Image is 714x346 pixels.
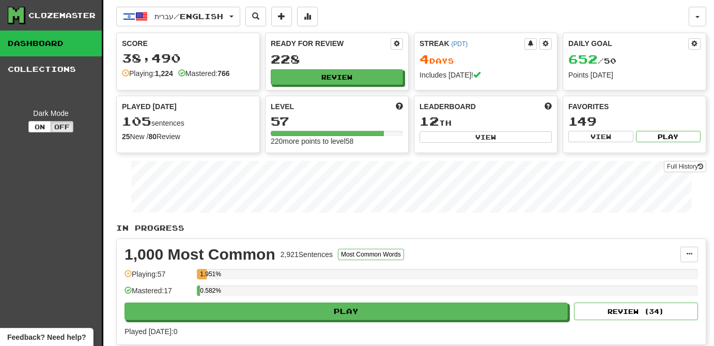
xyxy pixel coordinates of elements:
[420,115,552,128] div: th
[200,269,207,279] div: 1.951%
[568,131,633,142] button: View
[420,70,552,80] div: Includes [DATE]!
[664,161,706,172] a: Full History
[122,131,254,142] div: New / Review
[420,38,524,49] div: Streak
[125,269,192,286] div: Playing: 57
[568,70,701,80] div: Points [DATE]
[148,132,157,141] strong: 80
[271,115,403,128] div: 57
[420,52,429,66] span: 4
[420,114,439,128] span: 12
[271,69,403,85] button: Review
[122,132,130,141] strong: 25
[568,52,598,66] span: 652
[271,101,294,112] span: Level
[155,69,173,78] strong: 1,224
[122,52,254,65] div: 38,490
[154,12,223,21] span: עברית / English
[568,38,688,50] div: Daily Goal
[116,7,240,26] button: עברית/English
[8,108,94,118] div: Dark Mode
[218,69,229,78] strong: 766
[271,53,403,66] div: 228
[125,247,275,262] div: 1,000 Most Common
[28,121,51,132] button: On
[116,223,706,233] p: In Progress
[245,7,266,26] button: Search sentences
[122,115,254,128] div: sentences
[568,101,701,112] div: Favorites
[420,131,552,143] button: View
[281,249,333,260] div: 2,921 Sentences
[125,327,177,336] span: Played [DATE]: 0
[7,332,86,342] span: Open feedback widget
[451,40,468,48] a: (PDT)
[51,121,73,132] button: Off
[297,7,318,26] button: More stats
[28,10,96,21] div: Clozemaster
[420,53,552,66] div: Day s
[338,249,404,260] button: Most Common Words
[125,285,192,303] div: Mastered: 17
[271,7,292,26] button: Add sentence to collection
[122,101,177,112] span: Played [DATE]
[545,101,552,112] span: This week in points, UTC
[122,114,151,128] span: 105
[125,303,568,320] button: Play
[568,115,701,128] div: 149
[574,303,698,320] button: Review (34)
[636,131,701,142] button: Play
[420,101,476,112] span: Leaderboard
[396,101,403,112] span: Score more points to level up
[271,136,403,146] div: 220 more points to level 58
[178,68,230,79] div: Mastered:
[271,38,391,49] div: Ready for Review
[568,56,616,65] span: / 50
[122,68,173,79] div: Playing:
[122,38,254,49] div: Score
